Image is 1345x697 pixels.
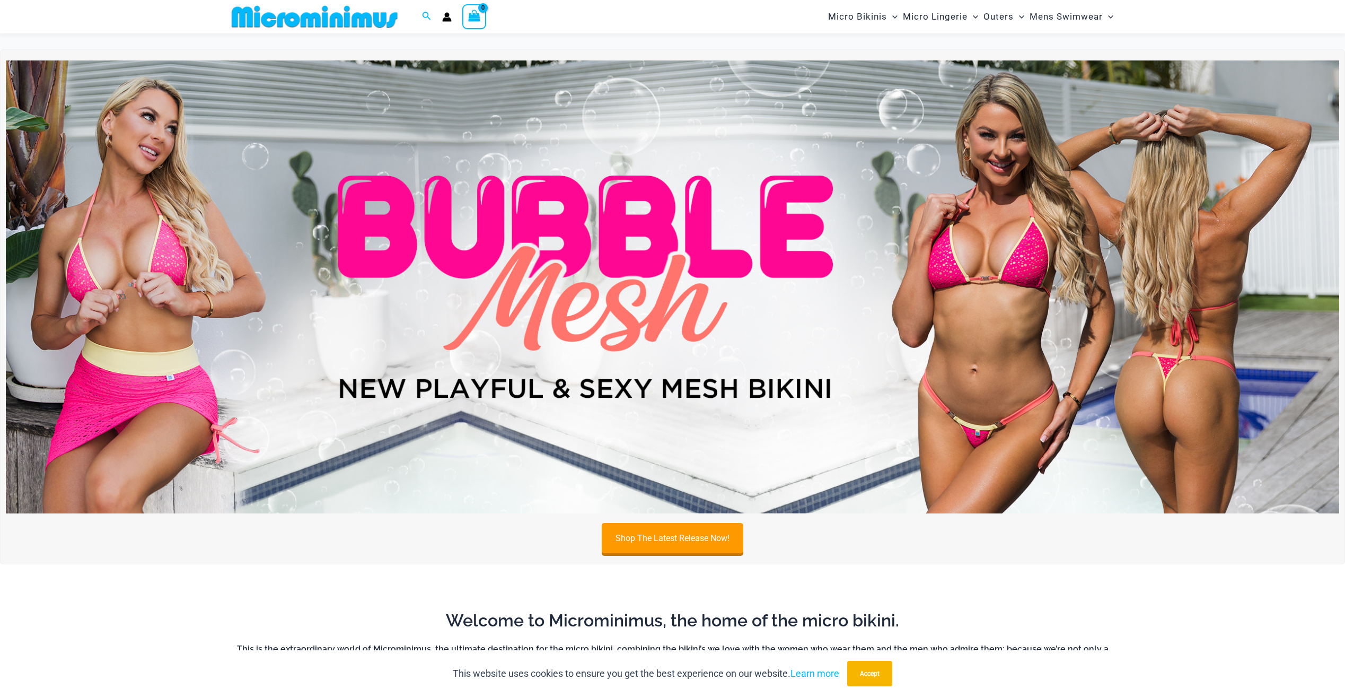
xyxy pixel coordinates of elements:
[6,60,1339,514] img: Bubble Mesh Highlight Pink
[453,666,839,682] p: This website uses cookies to ensure you get the best experience on our website.
[235,643,1110,679] h6: This is the extraordinary world of Microminimus, the ultimate destination for the micro bikini, c...
[903,3,968,30] span: Micro Lingerie
[983,3,1014,30] span: Outers
[227,5,402,29] img: MM SHOP LOGO FLAT
[828,3,887,30] span: Micro Bikinis
[981,3,1027,30] a: OutersMenu ToggleMenu Toggle
[1103,3,1113,30] span: Menu Toggle
[1030,3,1103,30] span: Mens Swimwear
[602,523,743,553] a: Shop The Latest Release Now!
[1014,3,1024,30] span: Menu Toggle
[462,4,487,29] a: View Shopping Cart, empty
[790,668,839,679] a: Learn more
[900,3,981,30] a: Micro LingerieMenu ToggleMenu Toggle
[887,3,898,30] span: Menu Toggle
[968,3,978,30] span: Menu Toggle
[847,661,892,686] button: Accept
[422,10,432,23] a: Search icon link
[825,3,900,30] a: Micro BikinisMenu ToggleMenu Toggle
[1027,3,1116,30] a: Mens SwimwearMenu ToggleMenu Toggle
[824,2,1118,32] nav: Site Navigation
[235,609,1110,632] h2: Welcome to Microminimus, the home of the micro bikini.
[442,12,452,22] a: Account icon link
